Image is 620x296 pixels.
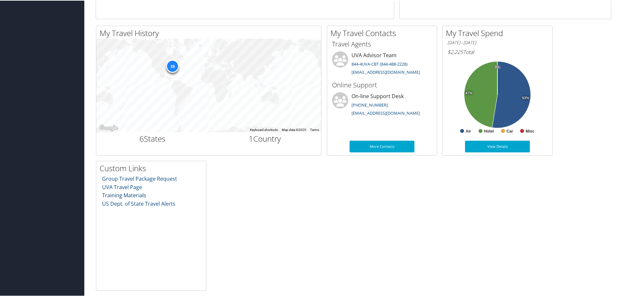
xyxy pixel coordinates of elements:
text: Air [466,128,471,133]
a: UVA Travel Page [102,183,142,190]
h2: Country [214,133,316,144]
a: Open this area in Google Maps (opens a new window) [98,123,119,132]
a: View Details [465,140,530,152]
li: UVA Advisor Team [329,51,435,77]
h6: [DATE] - [DATE] [447,39,547,45]
tspan: 0% [495,65,500,69]
a: Training Materials [102,191,146,198]
h3: Travel Agents [332,39,432,48]
span: Map data ©2025 [282,127,306,131]
a: More Contacts [350,140,414,152]
a: Group Travel Package Request [102,174,177,182]
span: 6 [139,133,144,143]
text: Hotel [484,128,494,133]
span: 1 [249,133,253,143]
a: 844-4UVA-CBT (844-488-2228) [352,60,408,66]
a: US Dept. of State Travel Alerts [102,199,175,207]
img: Google [98,123,119,132]
h3: Online Support [332,80,432,89]
button: Keyboard shortcuts [250,127,278,132]
tspan: 53% [522,96,529,99]
h2: My Travel History [100,27,321,38]
h2: Custom Links [100,162,206,173]
h2: States [101,133,204,144]
a: [PHONE_NUMBER] [352,101,388,107]
li: On-line Support Desk [329,92,435,118]
h6: Total [447,48,547,55]
div: 28 [166,59,179,72]
a: [EMAIL_ADDRESS][DOMAIN_NAME] [352,69,420,74]
text: Misc [526,128,534,133]
tspan: 47% [465,91,472,95]
text: Car [507,128,513,133]
h2: My Travel Contacts [330,27,437,38]
a: Terms (opens in new tab) [310,127,319,131]
a: [EMAIL_ADDRESS][DOMAIN_NAME] [352,109,420,115]
span: $2,225 [447,48,463,55]
h2: My Travel Spend [446,27,552,38]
